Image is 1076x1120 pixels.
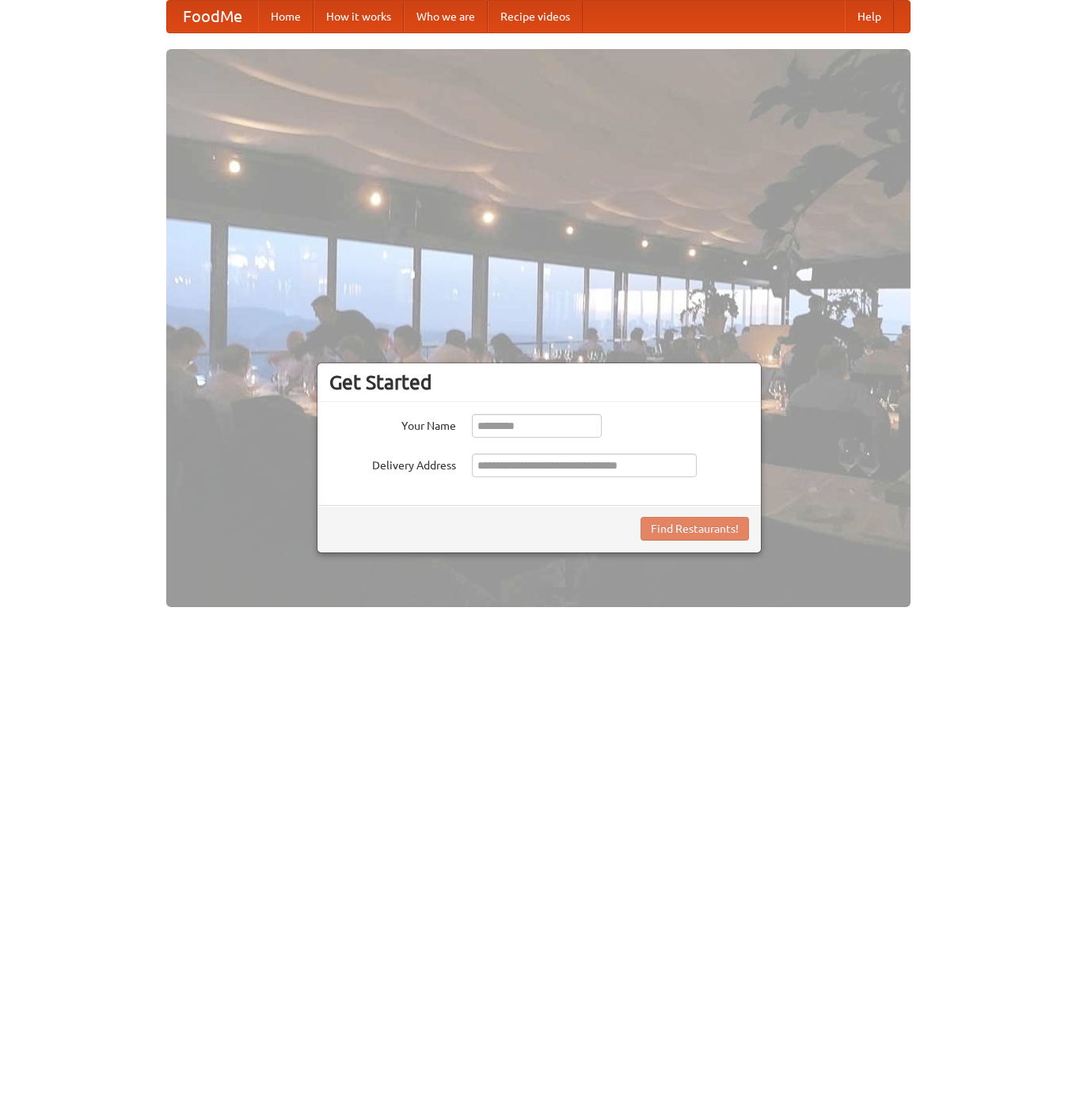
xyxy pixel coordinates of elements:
[641,517,749,541] button: Find Restaurants!
[329,414,456,434] label: Your Name
[488,1,583,32] a: Recipe videos
[167,1,258,32] a: FoodMe
[404,1,488,32] a: Who we are
[329,454,456,473] label: Delivery Address
[314,1,404,32] a: How it works
[845,1,894,32] a: Help
[329,370,749,394] h3: Get Started
[258,1,314,32] a: Home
